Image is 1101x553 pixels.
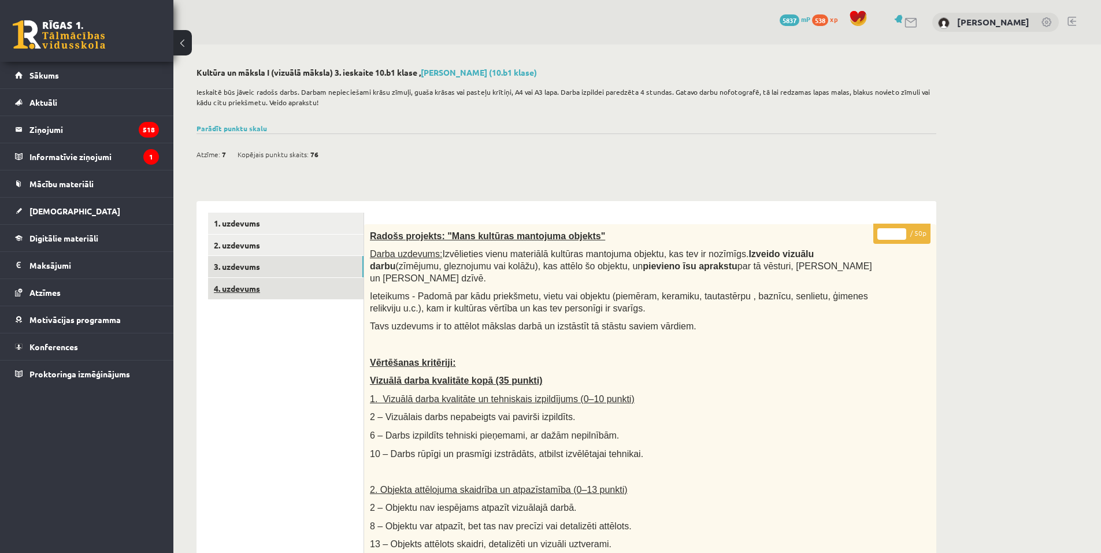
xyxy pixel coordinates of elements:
span: xp [830,14,837,24]
a: Atzīmes [15,279,159,306]
a: Maksājumi [15,252,159,279]
span: 13 – Objekts attēlots skaidri, detalizēti un vizuāli uztverami. [370,539,611,549]
h2: Kultūra un māksla I (vizuālā māksla) 3. ieskaite 10.b1 klase , [197,68,936,77]
a: Digitālie materiāli [15,225,159,251]
a: Proktoringa izmēģinājums [15,361,159,387]
span: 10 – Darbs rūpīgi un prasmīgi izstrādāts, atbilst izvēlētajai tehnikai. [370,449,643,459]
a: [PERSON_NAME] (10.b1 klase) [421,67,537,77]
span: Motivācijas programma [29,314,121,325]
a: Sākums [15,62,159,88]
span: Vērtēšanas kritēriji: [370,358,456,368]
span: Darba uzdevums: [370,249,442,259]
i: 1 [143,149,159,165]
legend: Ziņojumi [29,116,159,143]
b: Izveido vizuālu darbu [370,249,814,271]
span: mP [801,14,810,24]
a: Motivācijas programma [15,306,159,333]
span: 7 [222,146,226,163]
p: Ieskaitē būs jāveic radošs darbs. Darbam nepieciešami krāsu zīmuļi, guaša krāsas vai pasteļu krīt... [197,87,931,107]
a: Aktuāli [15,89,159,116]
span: Tavs uzdevums ir to attēlot mākslas darbā un izstāstīt tā stāstu saviem vārdiem. [370,321,696,331]
span: Radošs projekts: "Mans kultūras mantojuma objekts" [370,231,605,241]
span: 2 – Vizuālais darbs nepabeigts vai pavirši izpildīts. [370,412,575,422]
span: 8 – Objektu var atpazīt, bet tas nav precīzi vai detalizēti attēlots. [370,521,632,531]
a: Parādīt punktu skalu [197,124,267,133]
a: 4. uzdevums [208,278,364,299]
span: 6 – Darbs izpildīts tehniski pieņemami, ar dažām nepilnībām. [370,430,619,440]
b: pievieno īsu aprakstu [643,261,737,271]
a: 2. uzdevums [208,235,364,256]
span: Mācību materiāli [29,179,94,189]
body: Визуальный текстовый редактор, wiswyg-editor-user-answer-47025744306440 [12,12,548,24]
img: Arnella Baijere [938,17,950,29]
span: Atzīmes [29,287,61,298]
span: Konferences [29,342,78,352]
span: Ieteikums - Padomā par kādu priekšmetu, vietu vai objektu (piemēram, keramiku, tautastērpu , bazn... [370,291,868,313]
span: Sākums [29,70,59,80]
a: Rīgas 1. Tālmācības vidusskola [13,20,105,49]
p: / 50p [873,224,931,244]
a: Ziņojumi518 [15,116,159,143]
span: Kopējais punktu skaits: [238,146,309,163]
span: 1. Vizuālā darba kvalitāte un tehniskais izpildījums (0–10 punkti) [370,394,635,404]
span: [DEMOGRAPHIC_DATA] [29,206,120,216]
i: 518 [139,122,159,138]
span: 538 [812,14,828,26]
legend: Informatīvie ziņojumi [29,143,159,170]
a: [DEMOGRAPHIC_DATA] [15,198,159,224]
span: 5837 [780,14,799,26]
span: 76 [310,146,318,163]
a: 1. uzdevums [208,213,364,234]
a: 3. uzdevums [208,256,364,277]
span: Aktuāli [29,97,57,107]
a: Mācību materiāli [15,170,159,197]
span: 2. Objekta attēlojuma skaidrība un atpazīstamība (0–13 punkti) [370,485,628,495]
legend: Maksājumi [29,252,159,279]
span: Izvēlieties vienu materiālā kultūras mantojuma objektu, kas tev ir nozīmīgs. (zīmējumu, gleznojum... [370,249,872,283]
span: Digitālie materiāli [29,233,98,243]
a: 538 xp [812,14,843,24]
span: 2 – Objektu nav iespējams atpazīt vizuālajā darbā. [370,503,577,513]
a: Informatīvie ziņojumi1 [15,143,159,170]
span: Proktoringa izmēģinājums [29,369,130,379]
span: Vizuālā darba kvalitāte kopā (35 punkti) [370,376,542,385]
a: [PERSON_NAME] [957,16,1029,28]
span: Atzīme: [197,146,220,163]
a: 5837 mP [780,14,810,24]
a: Konferences [15,333,159,360]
